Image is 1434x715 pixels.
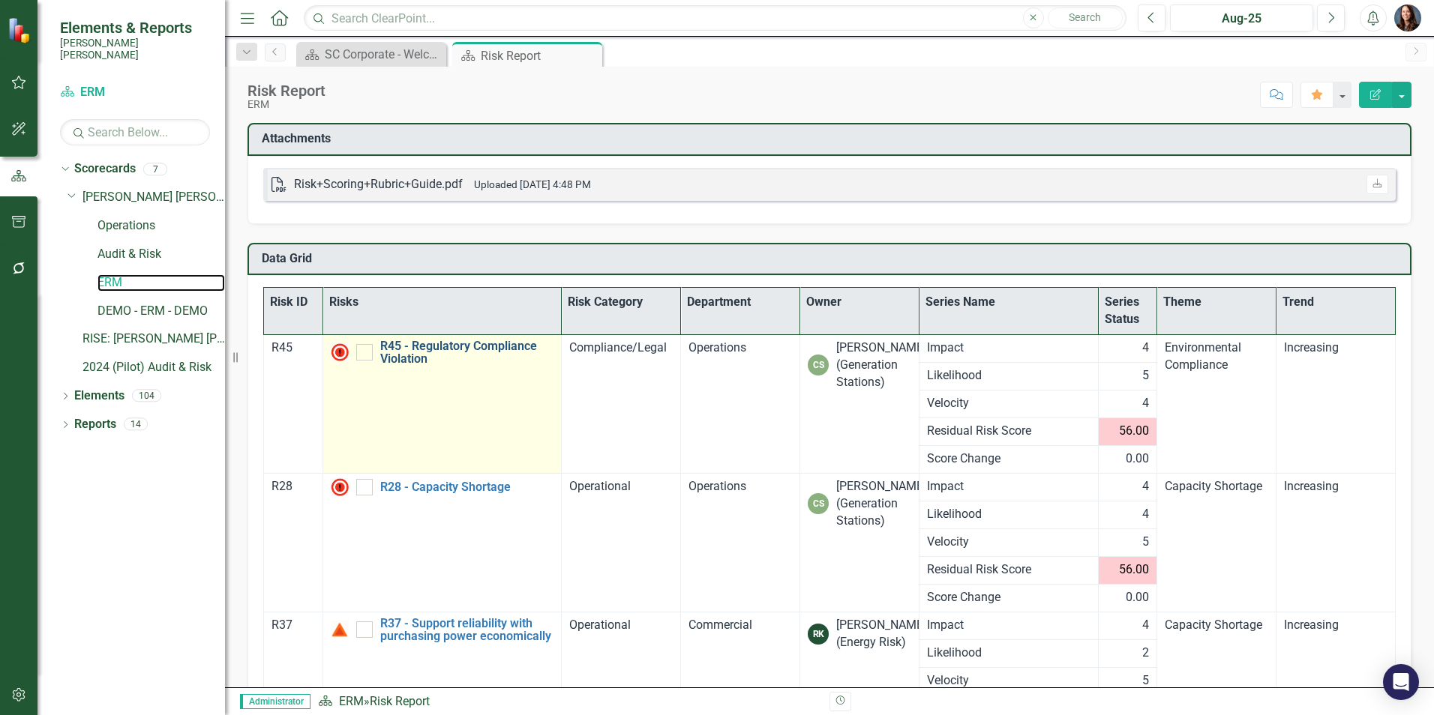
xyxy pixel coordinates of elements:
[808,355,829,375] div: CS
[1175,10,1308,28] div: Aug-25
[1284,340,1339,355] span: Increasing
[927,395,1090,412] span: Velocity
[836,478,926,530] div: [PERSON_NAME] (Generation Stations)
[927,645,1090,662] span: Likelihood
[1098,639,1157,667] td: Double-Click to Edit
[1119,561,1149,579] span: 56.00
[1142,478,1149,495] span: 4
[681,334,800,473] td: Double-Click to Edit
[1098,390,1157,417] td: Double-Click to Edit
[60,19,210,37] span: Elements & Reports
[271,618,292,632] span: R37
[1284,618,1339,632] span: Increasing
[919,612,1098,639] td: Double-Click to Edit
[1142,534,1149,551] span: 5
[1165,618,1262,632] span: Capacity Shortage
[97,246,225,263] a: Audit & Risk
[322,473,562,612] td: Double-Click to Edit Right Click for Context Menu
[271,479,292,493] span: R28
[240,694,310,709] span: Administrator
[919,473,1098,501] td: Double-Click to Edit
[919,334,1098,362] td: Double-Click to Edit
[688,618,752,632] span: Commercial
[82,359,225,376] a: 2024 (Pilot) Audit & Risk
[60,84,210,101] a: ERM
[927,589,1090,606] span: Score Change
[836,340,926,391] div: [PERSON_NAME] (Generation Stations)
[927,561,1090,579] span: Residual Risk Score
[688,340,746,355] span: Operations
[927,478,1090,495] span: Impact
[247,99,325,110] div: ERM
[800,473,919,612] td: Double-Click to Edit
[836,617,926,651] div: [PERSON_NAME] (Energy Risk)
[97,217,225,235] a: Operations
[688,479,746,493] span: Operations
[1284,479,1339,493] span: Increasing
[1142,506,1149,523] span: 4
[919,639,1098,667] td: Double-Click to Edit
[82,331,225,348] a: RISE: [PERSON_NAME] [PERSON_NAME] Recognizing Innovation, Safety and Excellence
[474,178,591,190] small: Uploaded [DATE] 4:48 PM
[1098,362,1157,390] td: Double-Click to Edit
[271,340,292,355] span: R45
[927,340,1090,357] span: Impact
[927,450,1090,468] span: Score Change
[304,5,1126,31] input: Search ClearPoint...
[569,340,667,355] span: Compliance/Legal
[927,617,1090,634] span: Impact
[1098,334,1157,362] td: Double-Click to Edit
[1098,667,1157,695] td: Double-Click to Edit
[1126,450,1149,468] span: 0.00
[681,473,800,612] td: Double-Click to Edit
[300,45,442,64] a: SC Corporate - Welcome to ClearPoint
[247,82,325,99] div: Risk Report
[331,343,349,361] img: High Alert
[60,37,210,61] small: [PERSON_NAME] [PERSON_NAME]
[322,334,562,473] td: Double-Click to Edit Right Click for Context Menu
[927,506,1090,523] span: Likelihood
[1098,501,1157,528] td: Double-Click to Edit
[1098,528,1157,556] td: Double-Click to Edit
[481,46,598,65] div: Risk Report
[380,617,554,643] a: R37 - Support reliability with purchasing power economically
[562,473,681,612] td: Double-Click to Edit
[927,672,1090,690] span: Velocity
[1119,423,1149,440] span: 56.00
[294,176,463,193] div: Risk+Scoring+Rubric+Guide.pdf
[1276,473,1396,612] td: Double-Click to Edit
[1069,11,1101,23] span: Search
[318,693,818,711] div: »
[60,119,210,145] input: Search Below...
[82,189,225,206] a: [PERSON_NAME] [PERSON_NAME] CORPORATE Balanced Scorecard
[74,160,136,178] a: Scorecards
[1394,4,1421,31] img: Tami Griswold
[1157,473,1276,612] td: Double-Click to Edit
[1142,367,1149,384] span: 5
[97,274,225,292] a: ERM
[1142,672,1149,690] span: 5
[74,387,124,405] a: Elements
[97,303,225,320] a: DEMO - ERM - DEMO
[1142,645,1149,662] span: 2
[1276,334,1396,473] td: Double-Click to Edit
[927,423,1090,440] span: Residual Risk Score
[808,624,829,645] div: RK
[1170,4,1313,31] button: Aug-25
[1165,479,1262,493] span: Capacity Shortage
[325,45,442,64] div: SC Corporate - Welcome to ClearPoint
[919,362,1098,390] td: Double-Click to Edit
[1142,340,1149,357] span: 4
[1157,334,1276,473] td: Double-Click to Edit
[1165,340,1241,372] span: Environmental Compliance
[1048,7,1123,28] button: Search
[132,390,161,402] div: 104
[370,694,430,708] div: Risk Report
[331,621,349,639] img: Alert
[124,418,148,431] div: 14
[1098,473,1157,501] td: Double-Click to Edit
[380,340,554,366] a: R45 - Regulatory Compliance Violation
[569,618,631,632] span: Operational
[143,163,167,175] div: 7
